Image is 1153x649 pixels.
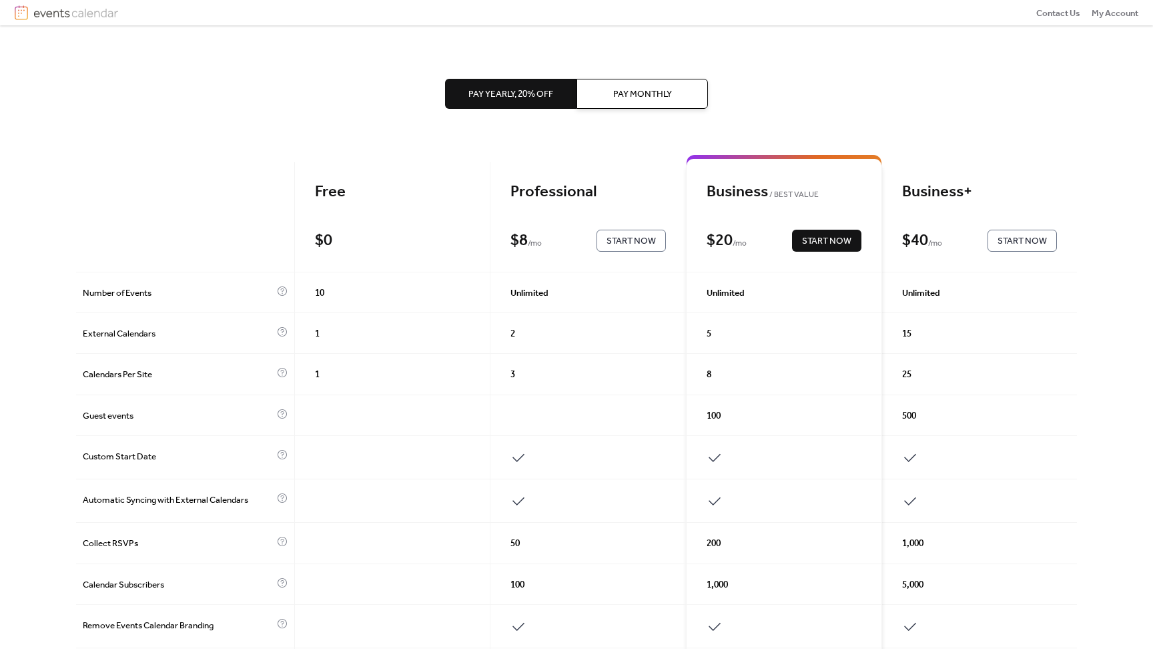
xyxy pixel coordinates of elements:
span: 1 [315,368,320,381]
button: Start Now [597,230,666,251]
span: Pay Monthly [613,87,672,101]
div: $ 8 [510,231,528,251]
span: Contact Us [1036,7,1080,20]
button: Pay Monthly [576,79,708,108]
div: Business [707,182,861,202]
span: Remove Events Calendar Branding [83,619,274,635]
img: logo [15,5,28,20]
div: $ 0 [315,231,332,251]
button: Start Now [792,230,861,251]
div: Professional [510,182,665,202]
span: / mo [733,237,747,250]
span: Unlimited [707,286,745,300]
span: 10 [315,286,324,300]
span: 1 [315,327,320,341]
span: 1,000 [902,537,923,550]
span: Collect RSVPs [83,537,274,550]
span: 100 [510,578,524,592]
div: $ 40 [902,231,928,251]
span: 1,000 [707,578,728,592]
span: Unlimited [510,286,548,300]
span: 15 [902,327,911,341]
span: Automatic Syncing with External Calendars [83,493,274,509]
div: Free [315,182,470,202]
span: Start Now [607,234,656,248]
img: logotype [33,5,118,20]
span: 100 [707,409,721,423]
span: 5 [707,327,711,341]
span: Start Now [802,234,851,248]
span: 3 [510,368,515,381]
span: Guest events [83,409,274,423]
span: Calendars Per Site [83,368,274,381]
span: Number of Events [83,286,274,300]
span: 8 [707,368,711,381]
span: My Account [1092,7,1138,20]
span: Calendar Subscribers [83,578,274,592]
span: BEST VALUE [768,188,819,202]
span: Custom Start Date [83,450,274,466]
span: 5,000 [902,578,923,592]
span: Unlimited [902,286,940,300]
button: Pay Yearly, 20% off [445,79,576,108]
span: Pay Yearly, 20% off [468,87,553,101]
span: 50 [510,537,520,550]
div: $ 20 [707,231,733,251]
span: 2 [510,327,515,341]
span: 25 [902,368,911,381]
span: Start Now [998,234,1047,248]
span: / mo [528,237,542,250]
button: Start Now [988,230,1057,251]
span: 200 [707,537,721,550]
a: My Account [1092,6,1138,19]
span: / mo [928,237,942,250]
span: 500 [902,409,916,423]
div: Business+ [902,182,1057,202]
a: Contact Us [1036,6,1080,19]
span: External Calendars [83,327,274,341]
